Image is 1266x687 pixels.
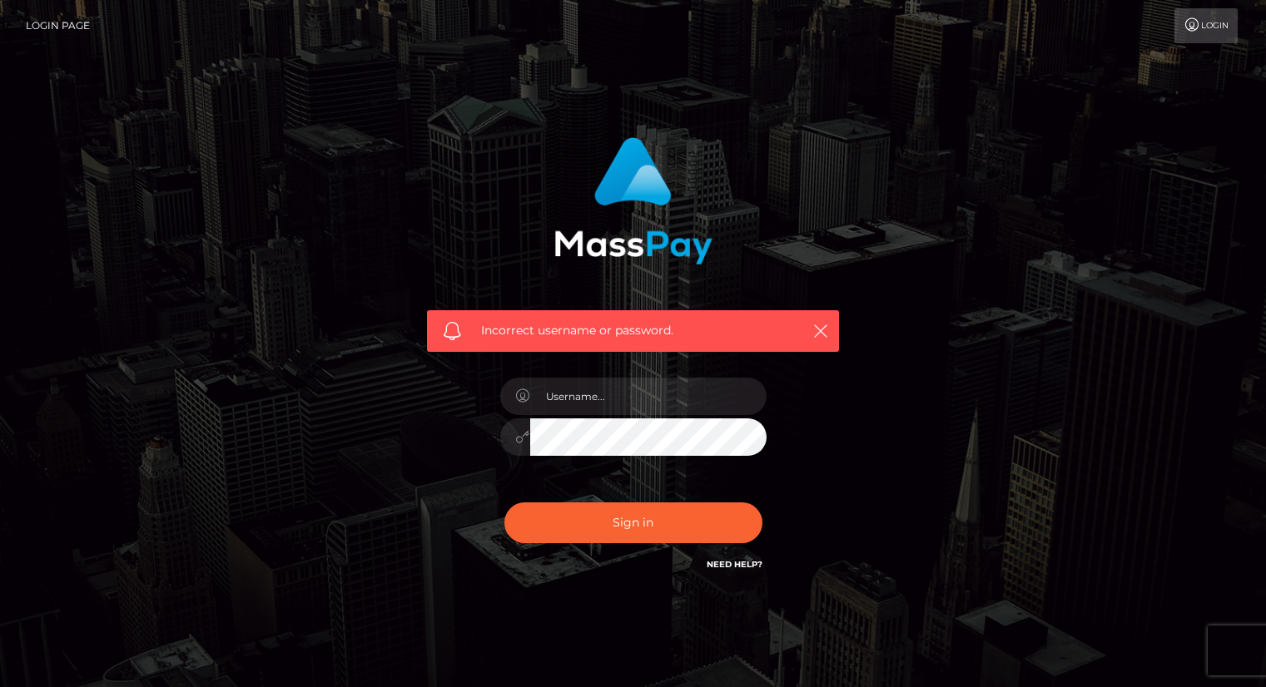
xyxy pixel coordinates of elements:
a: Login [1174,8,1238,43]
span: Incorrect username or password. [481,322,785,339]
input: Username... [530,378,767,415]
img: MassPay Login [554,137,712,264]
a: Need Help? [707,559,762,570]
a: Login Page [26,8,90,43]
button: Sign in [504,502,762,543]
